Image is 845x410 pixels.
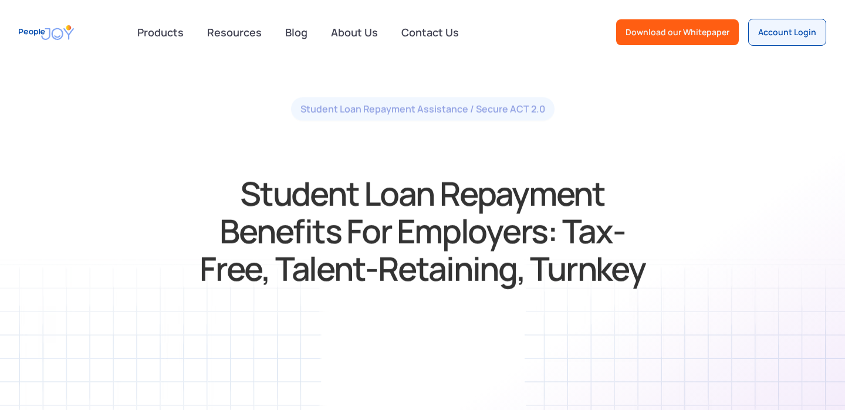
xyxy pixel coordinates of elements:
[19,19,74,46] a: home
[394,19,466,45] a: Contact Us
[324,19,385,45] a: About Us
[278,19,315,45] a: Blog
[758,26,816,38] div: Account Login
[197,175,648,287] h1: Student Loan Repayment Benefits for Employers: Tax-Free, Talent-Retaining, Turnkey
[300,102,545,116] div: Student Loan Repayment Assistance / Secure ACT 2.0
[200,19,269,45] a: Resources
[748,19,826,46] a: Account Login
[616,19,739,45] a: Download our Whitepaper
[626,26,729,38] div: Download our Whitepaper
[130,21,191,44] div: Products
